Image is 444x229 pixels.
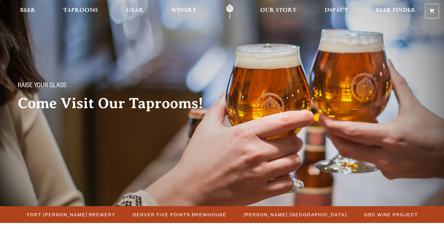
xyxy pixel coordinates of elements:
a: Fort [PERSON_NAME] Brewery [23,210,119,219]
h2: Come Visit Our Taprooms! [18,95,216,111]
span: Impact [325,8,348,13]
a: [PERSON_NAME] [GEOGRAPHIC_DATA] [240,210,350,219]
a: Beer [16,4,40,18]
a: Taprooms [59,4,102,18]
span: Beer Finder [376,8,416,13]
span: OBC Wine Project [364,210,418,219]
span: Fort [PERSON_NAME] Brewery [27,210,116,219]
span: Winery [171,8,197,13]
a: Denver Five Points Brewhouse [129,210,230,219]
a: Winery [167,4,201,18]
a: Gear [122,4,148,18]
span: Gear [126,8,144,13]
span: Denver Five Points Brewhouse [133,210,226,219]
span: [PERSON_NAME] [GEOGRAPHIC_DATA] [244,210,347,219]
span: Our Story [260,8,297,13]
a: Our Story [256,4,301,18]
a: OBC Wine Project [360,210,421,219]
span: Taprooms [63,8,98,13]
a: Beer Finder [372,4,420,18]
a: Odell Home [218,4,242,18]
a: Impact [320,4,352,18]
span: Beer [20,8,36,13]
span: Raise your glass [18,82,66,90]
